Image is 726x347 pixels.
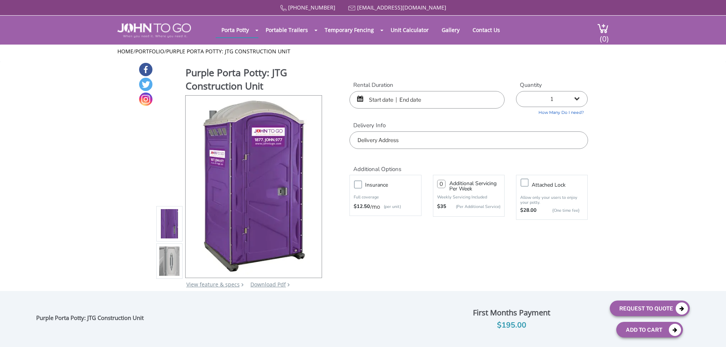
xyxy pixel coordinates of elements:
button: Request To Quote [610,301,690,316]
p: (Per Additional Service) [446,204,500,209]
input: Start date | End date [349,91,505,109]
a: [EMAIL_ADDRESS][DOMAIN_NAME] [357,4,446,11]
label: Delivery Info [349,122,588,130]
a: Twitter [139,78,152,91]
a: Facebook [139,63,152,76]
img: JOHN to go [117,23,191,38]
div: /mo [354,203,417,211]
img: Product [159,134,180,313]
p: (per unit) [380,203,401,211]
input: 0 [437,180,446,188]
button: Add To Cart [616,322,683,337]
a: [PHONE_NUMBER] [288,4,335,11]
a: Porta Potty [216,22,255,37]
p: Full coverage [354,193,417,201]
div: First Months Payment [419,306,604,319]
div: $195.00 [419,319,604,331]
h2: Additional Options [349,157,588,173]
a: Contact Us [467,22,506,37]
input: Delivery Address [349,131,588,149]
img: chevron.png [287,283,290,286]
strong: $35 [437,203,446,211]
strong: $28.00 [520,207,537,214]
a: Temporary Fencing [319,22,380,37]
a: Portfolio [135,48,164,55]
img: Product [196,96,311,275]
h1: Purple Porta Potty: JTG Construction Unit [186,66,323,94]
div: Purple Porta Potty: JTG Construction Unit [36,314,147,324]
h3: Additional Servicing Per Week [449,181,500,192]
label: Rental Duration [349,81,505,89]
a: View feature & specs [186,281,240,288]
a: Unit Calculator [385,22,434,37]
a: Purple Porta Potty: JTG Construction Unit [166,48,290,55]
ul: / / [117,48,609,55]
h3: Attached lock [532,180,591,190]
label: Quantity [516,81,588,89]
p: {One time fee} [540,207,580,214]
span: (0) [599,27,609,44]
img: cart a [597,23,609,34]
img: Mail [348,6,356,11]
p: Allow only your users to enjoy your potty. [520,195,583,205]
h3: Insurance [365,180,425,190]
a: Home [117,48,133,55]
p: Weekly Servicing Included [437,194,500,200]
a: How Many Do I need? [516,107,588,116]
img: right arrow icon [241,283,244,286]
a: Gallery [436,22,465,37]
img: Call [280,5,287,11]
a: Instagram [139,93,152,106]
a: Portable Trailers [260,22,314,37]
div: Colors may vary [156,290,323,298]
a: Download Pdf [250,281,286,288]
strong: $12.50 [354,203,370,211]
